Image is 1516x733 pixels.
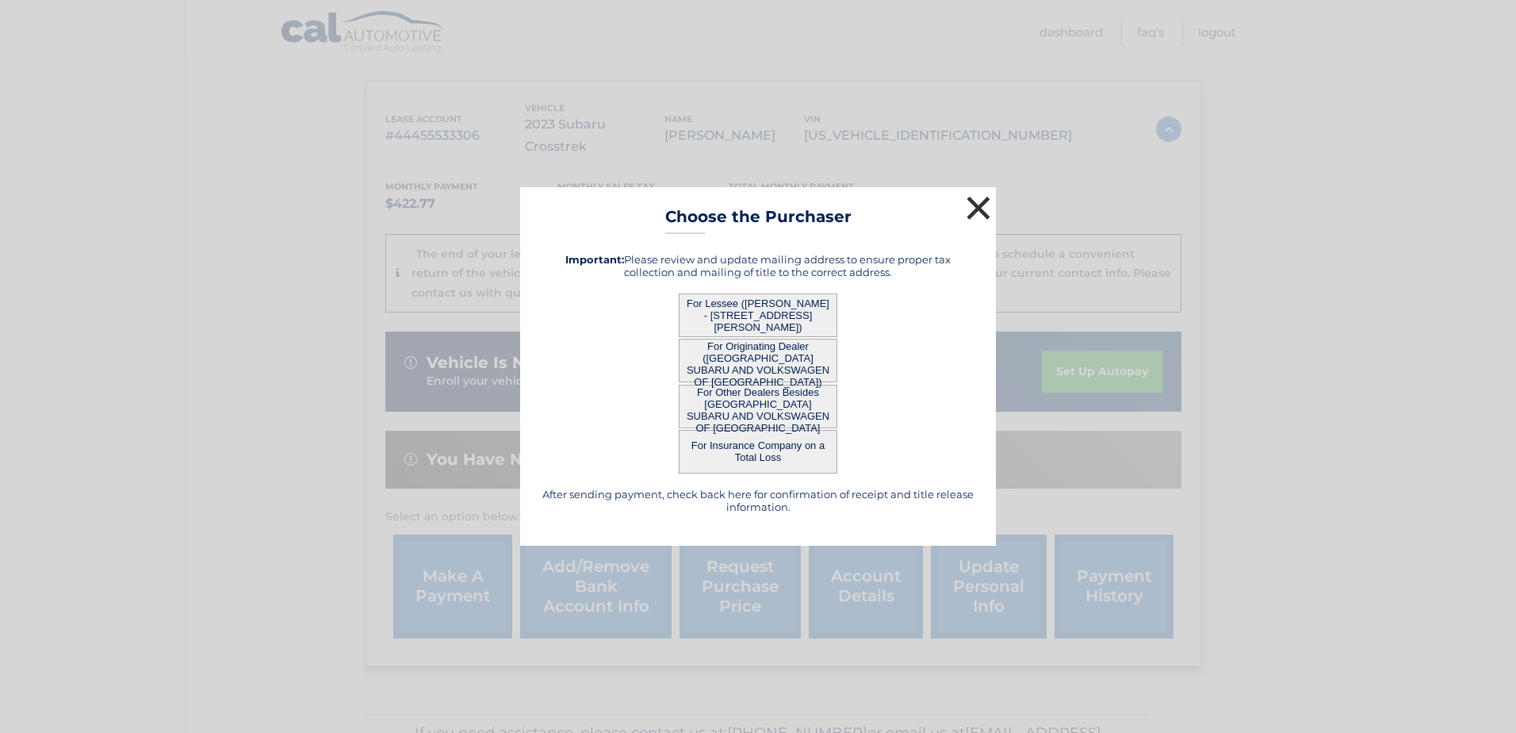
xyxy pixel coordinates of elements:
[963,192,994,224] button: ×
[679,430,837,474] button: For Insurance Company on a Total Loss
[679,385,837,428] button: For Other Dealers Besides [GEOGRAPHIC_DATA] SUBARU AND VOLKSWAGEN OF [GEOGRAPHIC_DATA]
[540,488,976,513] h5: After sending payment, check back here for confirmation of receipt and title release information.
[679,294,837,337] button: For Lessee ([PERSON_NAME] - [STREET_ADDRESS][PERSON_NAME])
[540,253,976,278] h5: Please review and update mailing address to ensure proper tax collection and mailing of title to ...
[565,253,624,266] strong: Important:
[679,339,837,382] button: For Originating Dealer ([GEOGRAPHIC_DATA] SUBARU AND VOLKSWAGEN OF [GEOGRAPHIC_DATA])
[665,207,852,235] h3: Choose the Purchaser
